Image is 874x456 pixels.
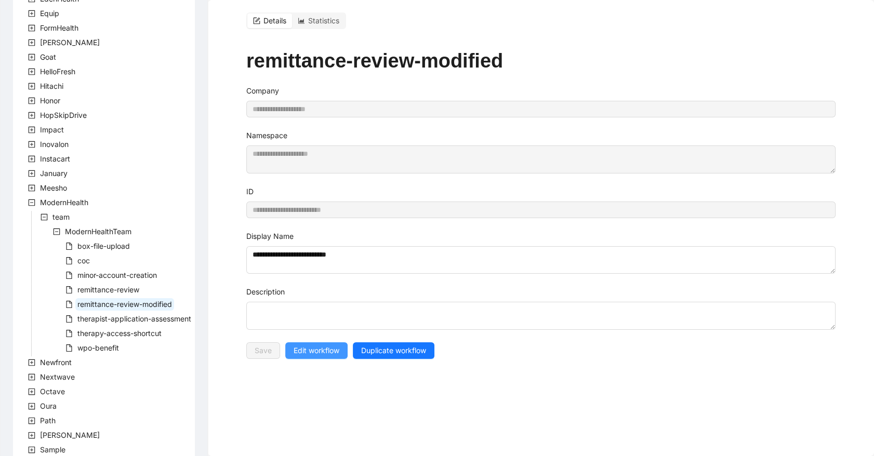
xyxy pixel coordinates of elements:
span: Honor [38,95,62,107]
span: Impact [38,124,66,136]
span: Oura [38,400,59,412]
span: plus-square [28,39,35,46]
span: Inovalon [38,138,71,151]
span: Impact [40,125,64,134]
span: Inovalon [40,140,69,149]
span: team [50,211,72,223]
span: minus-square [53,228,60,235]
span: Rothman [38,429,102,441]
span: plus-square [28,388,35,395]
span: Meesho [40,183,67,192]
span: therapy-access-shortcut [75,327,164,340]
span: Newfront [38,356,74,369]
textarea: Description [246,302,836,330]
span: Garner [38,36,102,49]
span: plus-square [28,97,35,104]
h1: remittance-review-modified [246,49,836,73]
span: January [38,167,70,180]
span: therapist-application-assessment [77,314,191,323]
span: plus-square [28,373,35,381]
span: Path [38,414,58,427]
span: Hitachi [38,80,65,92]
span: area-chart [298,17,305,24]
label: Display Name [246,231,294,242]
label: Company [246,85,279,97]
span: Nextwave [38,371,77,383]
label: ID [246,186,254,197]
span: minus-square [41,213,48,221]
span: minor-account-creation [77,271,157,279]
span: plus-square [28,24,35,32]
span: Newfront [40,358,72,367]
span: Sample [40,445,65,454]
span: remittance-review [77,285,139,294]
span: remittance-review [75,284,141,296]
span: plus-square [28,155,35,163]
span: HelloFresh [40,67,75,76]
button: Edit workflow [285,342,348,359]
span: Equip [38,7,61,20]
span: plus-square [28,432,35,439]
span: Octave [40,387,65,396]
span: plus-square [28,359,35,366]
span: file [65,315,73,323]
span: ModernHealthTeam [63,225,134,238]
span: Hitachi [40,82,63,90]
span: minus-square [28,199,35,206]
span: file [65,257,73,264]
span: file [65,344,73,352]
span: plus-square [28,112,35,119]
span: therapist-application-assessment [75,313,193,325]
span: Duplicate workflow [361,345,426,356]
textarea: Namespace [246,145,836,173]
span: file [65,243,73,250]
span: file [65,330,73,337]
input: Company [246,101,836,117]
span: Equip [40,9,59,18]
span: plus-square [28,403,35,410]
span: plus-square [28,83,35,90]
span: plus-square [28,184,35,192]
span: [PERSON_NAME] [40,38,100,47]
span: Sample [38,444,68,456]
span: file [65,301,73,308]
span: Edit workflow [294,345,339,356]
span: file [65,272,73,279]
span: coc [75,254,92,267]
span: Details [263,16,286,25]
span: ModernHealth [38,196,90,209]
span: Save [255,345,272,356]
input: ID [246,202,836,218]
button: Save [246,342,280,359]
button: Duplicate workflow [353,342,434,359]
span: Path [40,416,56,425]
span: plus-square [28,141,35,148]
span: FormHealth [38,22,81,34]
span: wpo-benefit [75,342,121,354]
span: Meesho [38,182,69,194]
span: [PERSON_NAME] [40,431,100,439]
span: January [40,169,68,178]
span: FormHealth [40,23,78,32]
span: Goat [40,52,56,61]
span: Goat [38,51,58,63]
span: ModernHealthTeam [65,227,131,236]
span: plus-square [28,53,35,61]
span: Nextwave [40,372,75,381]
span: Instacart [38,153,72,165]
span: therapy-access-shortcut [77,329,162,338]
span: HopSkipDrive [38,109,89,122]
span: file [65,286,73,293]
span: HelloFresh [38,65,77,78]
span: Instacart [40,154,70,163]
textarea: Display Name [246,246,836,274]
span: HopSkipDrive [40,111,87,119]
label: Namespace [246,130,287,141]
span: plus-square [28,68,35,75]
span: plus-square [28,10,35,17]
span: remittance-review-modified [77,300,172,309]
span: team [52,212,70,221]
span: Oura [40,401,57,410]
span: plus-square [28,417,35,424]
span: Statistics [308,16,339,25]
